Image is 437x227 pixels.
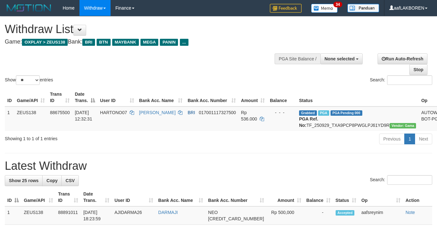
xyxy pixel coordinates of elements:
[160,39,178,46] span: PANIN
[324,56,355,61] span: None selected
[100,110,127,115] span: HARTONO07
[304,188,333,206] th: Balance: activate to sort column ascending
[98,88,137,107] th: User ID: activate to sort column ascending
[199,110,236,115] span: Copy 017001117327500 to clipboard
[333,2,342,7] span: 34
[46,178,58,183] span: Copy
[56,188,81,206] th: Trans ID: activate to sort column ascending
[241,110,257,121] span: Rp 536.000
[5,3,53,13] img: MOTION_logo.png
[14,88,47,107] th: Game/API: activate to sort column ascending
[5,39,285,45] h4: Game: Bank:
[208,210,218,215] span: NEO
[75,110,92,121] span: [DATE] 12:32:31
[81,188,112,206] th: Date Trans.: activate to sort column ascending
[297,107,419,131] td: TF_250929_TXA9PCP8PWGLPJ61YD9R
[14,107,47,131] td: ZEUS138
[82,39,95,46] span: BRI
[112,206,156,225] td: AJIDARMA26
[156,188,206,206] th: Bank Acc. Name: activate to sort column ascending
[180,39,188,46] span: ...
[42,175,62,186] a: Copy
[311,4,338,13] img: Button%20Memo.svg
[112,39,139,46] span: MAYBANK
[387,175,432,185] input: Search:
[50,110,70,115] span: 88675500
[299,116,318,128] b: PGA Ref. No:
[267,188,304,206] th: Amount: activate to sort column ascending
[297,88,419,107] th: Status
[21,206,56,225] td: ZEUS138
[318,110,329,116] span: Marked by aaftrukkakada
[97,39,111,46] span: BTN
[65,178,75,183] span: CSV
[16,75,40,85] select: Showentries
[387,75,432,85] input: Search:
[390,123,416,128] span: Vendor URL: https://trx31.1velocity.biz
[5,88,14,107] th: ID
[331,110,362,116] span: PGA Pending
[5,160,432,172] h1: Latest Withdraw
[5,188,21,206] th: ID: activate to sort column descending
[5,133,177,142] div: Showing 1 to 1 of 1 entries
[112,188,156,206] th: User ID: activate to sort column ascending
[137,88,185,107] th: Bank Acc. Name: activate to sort column ascending
[238,88,267,107] th: Amount: activate to sort column ascending
[320,53,363,64] button: None selected
[267,206,304,225] td: Rp 500,000
[370,175,432,185] label: Search:
[206,188,267,206] th: Bank Acc. Number: activate to sort column ascending
[370,75,432,85] label: Search:
[5,206,21,225] td: 1
[81,206,112,225] td: [DATE] 18:23:59
[270,4,302,13] img: Feedback.jpg
[333,188,359,206] th: Status: activate to sort column ascending
[403,188,432,206] th: Action
[267,88,297,107] th: Balance
[275,53,320,64] div: PGA Site Balance /
[158,210,178,215] a: DARMAJI
[409,64,427,75] a: Stop
[188,110,195,115] span: BRI
[185,88,238,107] th: Bank Acc. Number: activate to sort column ascending
[5,175,43,186] a: Show 25 rows
[5,107,14,131] td: 1
[22,39,68,46] span: OXPLAY > ZEUS138
[415,134,432,144] a: Next
[404,134,415,144] a: 1
[379,134,405,144] a: Previous
[61,175,79,186] a: CSV
[208,216,264,221] span: Copy 5859459291049533 to clipboard
[47,88,72,107] th: Trans ID: activate to sort column ascending
[378,53,427,64] a: Run Auto-Refresh
[359,188,403,206] th: Op: activate to sort column ascending
[72,88,97,107] th: Date Trans.: activate to sort column descending
[5,75,53,85] label: Show entries
[9,178,38,183] span: Show 25 rows
[21,188,56,206] th: Game/API: activate to sort column ascending
[56,206,81,225] td: 88891011
[299,110,317,116] span: Grabbed
[336,210,355,216] span: Accepted
[140,39,159,46] span: MEGA
[139,110,176,115] a: [PERSON_NAME]
[304,206,333,225] td: -
[359,206,403,225] td: aafsreynim
[270,109,294,116] div: - - -
[406,210,415,215] a: Note
[5,23,285,36] h1: Withdraw List
[347,4,379,12] img: panduan.png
